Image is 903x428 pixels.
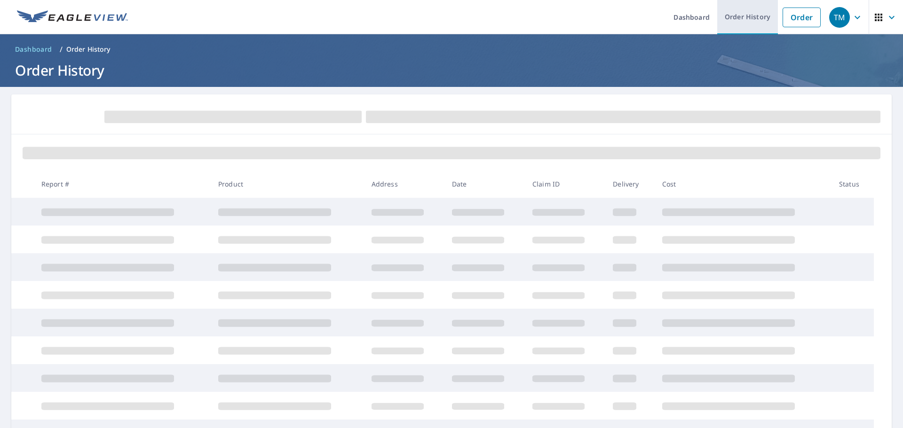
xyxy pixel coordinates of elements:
[783,8,821,27] a: Order
[11,42,892,57] nav: breadcrumb
[11,61,892,80] h1: Order History
[17,10,128,24] img: EV Logo
[605,170,654,198] th: Delivery
[211,170,364,198] th: Product
[525,170,605,198] th: Claim ID
[444,170,525,198] th: Date
[66,45,111,54] p: Order History
[11,42,56,57] a: Dashboard
[829,7,850,28] div: TM
[832,170,874,198] th: Status
[60,44,63,55] li: /
[15,45,52,54] span: Dashboard
[364,170,444,198] th: Address
[655,170,832,198] th: Cost
[34,170,211,198] th: Report #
